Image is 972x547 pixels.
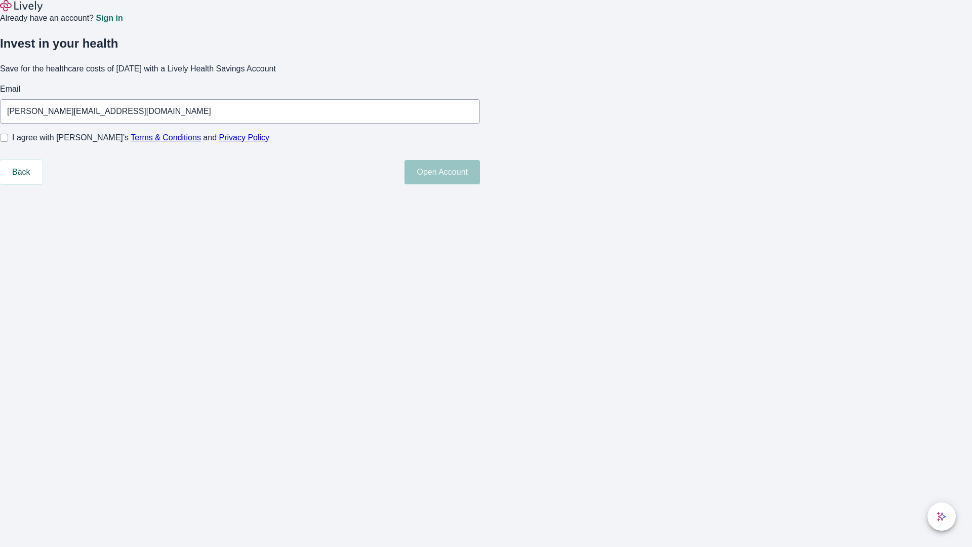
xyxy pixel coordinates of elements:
[219,133,270,142] a: Privacy Policy
[937,512,947,522] svg: Lively AI Assistant
[12,132,269,144] span: I agree with [PERSON_NAME]’s and
[927,502,956,531] button: chat
[131,133,201,142] a: Terms & Conditions
[96,14,123,22] a: Sign in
